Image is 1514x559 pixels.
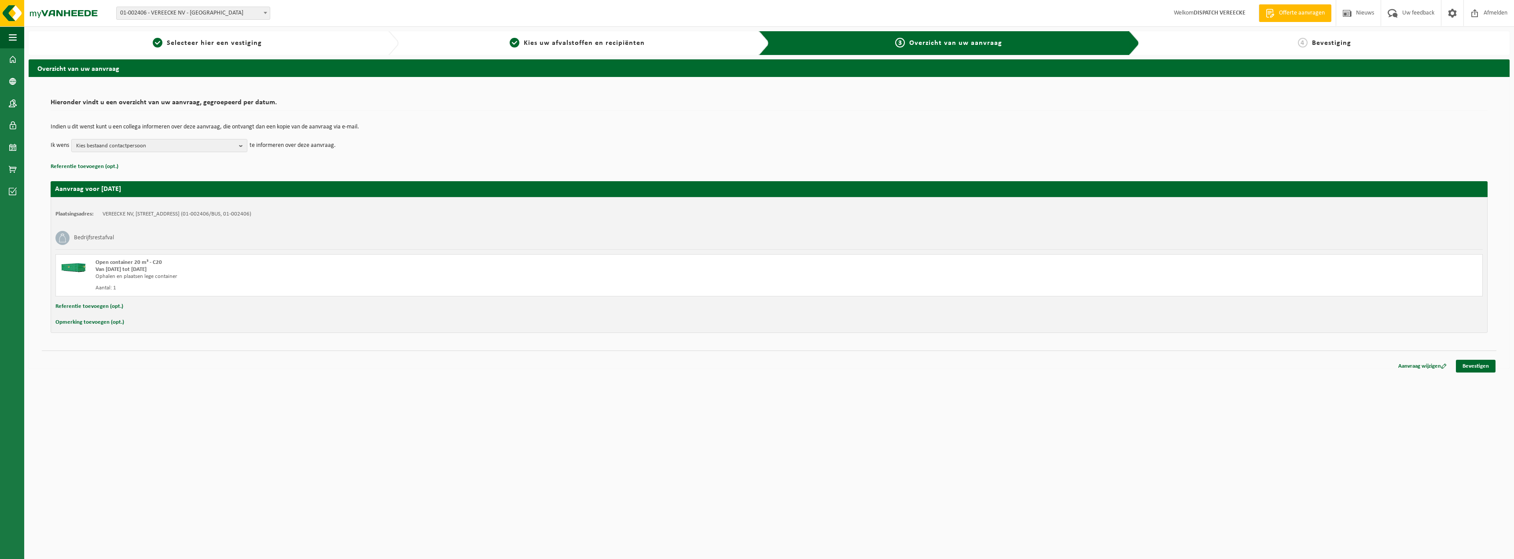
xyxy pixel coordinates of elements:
button: Referentie toevoegen (opt.) [51,161,118,172]
span: 01-002406 - VEREECKE NV - HARELBEKE [116,7,270,20]
a: Aanvraag wijzigen [1392,360,1453,373]
span: Selecteer hier een vestiging [167,40,262,47]
div: Ophalen en plaatsen lege container [96,273,805,280]
span: Open container 20 m³ - C20 [96,259,162,265]
span: Overzicht van uw aanvraag [909,40,1002,47]
img: HK-XC-20-GN-00.png [60,259,87,272]
h2: Hieronder vindt u een overzicht van uw aanvraag, gegroepeerd per datum. [51,99,1488,111]
a: Bevestigen [1456,360,1496,373]
span: Kies uw afvalstoffen en recipiënten [524,40,645,47]
a: 1Selecteer hier een vestiging [33,38,381,48]
strong: DISPATCH VEREECKE [1194,10,1246,16]
strong: Aanvraag voor [DATE] [55,186,121,193]
p: Indien u dit wenst kunt u een collega informeren over deze aanvraag, die ontvangt dan een kopie v... [51,124,1488,130]
span: 1 [153,38,162,47]
button: Kies bestaand contactpersoon [71,139,247,152]
span: 3 [895,38,905,47]
p: Ik wens [51,139,69,152]
h3: Bedrijfsrestafval [74,231,114,245]
a: Offerte aanvragen [1259,4,1331,22]
span: 01-002406 - VEREECKE NV - HARELBEKE [117,7,270,19]
p: te informeren over deze aanvraag. [250,139,336,152]
a: 2Kies uw afvalstoffen en recipiënten [403,38,751,48]
h2: Overzicht van uw aanvraag [29,59,1510,77]
div: Aantal: 1 [96,285,805,292]
span: 4 [1298,38,1308,47]
strong: Van [DATE] tot [DATE] [96,267,147,272]
button: Opmerking toevoegen (opt.) [55,317,124,328]
span: 2 [510,38,519,47]
strong: Plaatsingsadres: [55,211,94,217]
td: VEREECKE NV, [STREET_ADDRESS] (01-002406/BUS, 01-002406) [103,211,251,218]
span: Bevestiging [1312,40,1351,47]
button: Referentie toevoegen (opt.) [55,301,123,312]
span: Kies bestaand contactpersoon [76,139,235,153]
span: Offerte aanvragen [1277,9,1327,18]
